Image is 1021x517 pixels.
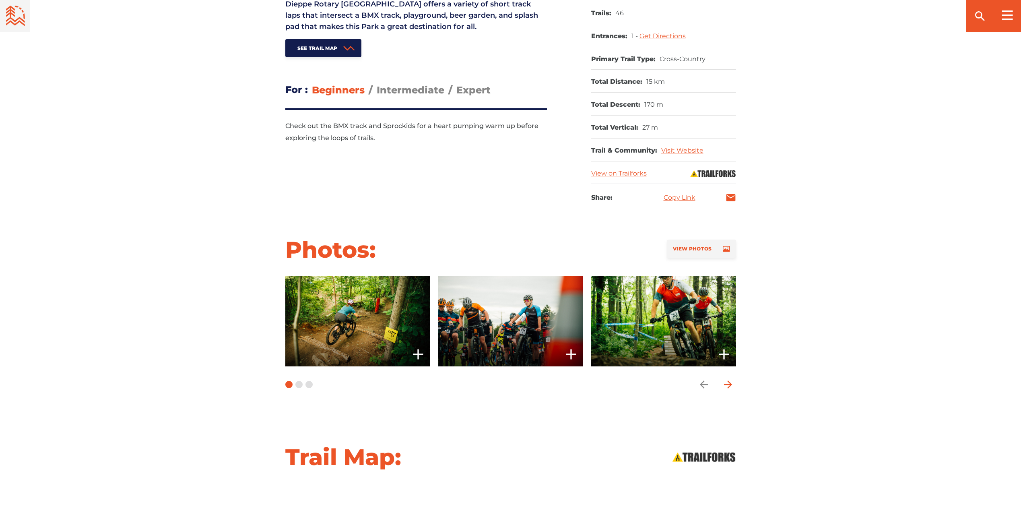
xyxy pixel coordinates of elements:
[456,84,491,96] span: Expert
[285,381,293,388] button: Carousel Page 1 (Current Slide)
[646,78,665,86] dd: 15 km
[974,10,986,23] ion-icon: search
[591,55,656,64] dt: Primary Trail Type:
[591,9,611,18] dt: Trails:
[664,194,695,201] a: Copy Link
[591,32,627,41] dt: Entrances:
[631,32,639,40] span: 1
[615,9,624,18] dd: 46
[297,45,338,51] span: See Trail Map
[661,147,703,154] a: Visit Website
[591,101,640,109] dt: Total Descent:
[305,381,313,388] button: Carousel Page 3
[285,39,362,57] a: See Trail Map
[672,451,736,463] img: View on Trailforks.com
[660,55,705,64] dd: Cross-Country
[696,366,736,403] div: Carousel Navigation
[639,32,686,40] a: Get Directions
[726,192,736,203] a: mail
[591,170,647,177] a: View on Trailforks
[591,192,613,203] h3: Share:
[295,381,303,388] button: Carousel Page 2
[591,124,638,132] dt: Total Vertical:
[285,366,313,403] div: Carousel Pagination
[642,124,658,132] dd: 27 m
[591,147,657,155] dt: Trail & Community:
[673,246,712,252] span: View Photos
[722,378,734,391] ion-icon: arrow forward
[285,236,376,264] h2: Photos:
[285,120,547,144] p: Check out the BMX track and Sprockids for a heart pumping warm up before exploring the loops of t...
[285,81,308,98] h3: For
[591,78,642,86] dt: Total Distance:
[563,346,579,362] ion-icon: add
[716,346,732,362] ion-icon: add
[698,378,710,391] ion-icon: arrow back
[285,443,401,471] h2: Trail Map:
[690,170,736,178] img: Trailforks
[312,84,365,96] span: Beginners
[377,84,444,96] span: Intermediate
[644,101,663,109] dd: 170 m
[410,346,426,362] ion-icon: add
[667,240,736,258] a: View Photos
